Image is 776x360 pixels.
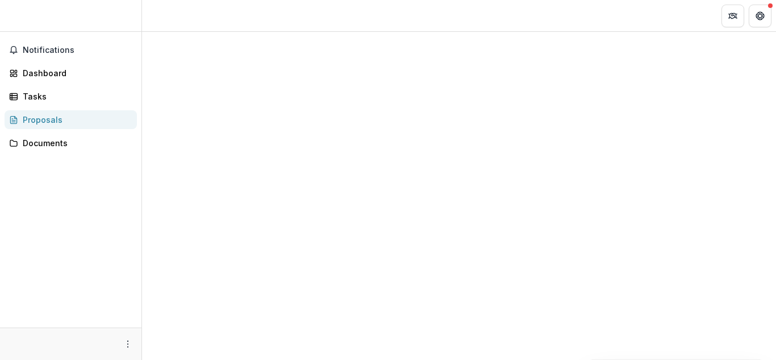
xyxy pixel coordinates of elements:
[5,41,137,59] button: Notifications
[5,64,137,82] a: Dashboard
[5,110,137,129] a: Proposals
[23,137,128,149] div: Documents
[749,5,771,27] button: Get Help
[5,87,137,106] a: Tasks
[23,45,132,55] span: Notifications
[121,337,135,351] button: More
[23,90,128,102] div: Tasks
[5,134,137,152] a: Documents
[23,67,128,79] div: Dashboard
[23,114,128,126] div: Proposals
[721,5,744,27] button: Partners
